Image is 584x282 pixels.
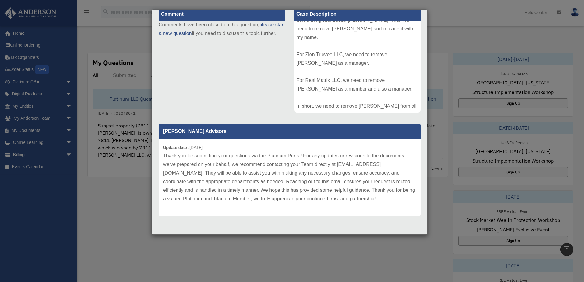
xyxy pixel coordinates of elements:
[163,145,189,150] b: Update date :
[163,145,203,150] small: [DATE]
[294,21,421,113] div: I was going through my documents and I see that 7811 [PERSON_NAME] Trust lists [PERSON_NAME] as t...
[163,152,416,203] p: Thank you for submitting your questions via the Platinum Portal! For any updates or revisions to ...
[159,22,285,36] a: please start a new question
[294,8,421,21] label: Case Description
[159,124,421,139] p: [PERSON_NAME] Advisors
[159,21,285,38] p: Comments have been closed on this question, if you need to discuss this topic further.
[159,8,285,21] label: Comment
